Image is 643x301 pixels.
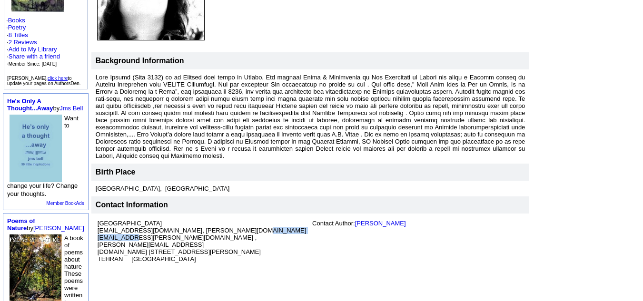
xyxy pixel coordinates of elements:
font: [GEOGRAPHIC_DATA] [EMAIL_ADDRESS][DOMAIN_NAME], [PERSON_NAME][DOMAIN_NAME][EMAIL_ADDRESS][PERSON_... [98,220,306,262]
a: He's Only A Thought...Away [7,97,53,112]
font: Contact Author: [312,220,406,227]
a: click here [48,76,68,81]
a: Poems of Nature [7,217,35,232]
font: · · · [7,46,60,67]
a: Jms Bell [59,105,83,112]
a: Member BookAds [46,201,84,206]
img: 68731.jpg [10,115,62,182]
font: Member Since: [DATE] [9,61,57,67]
b: Background Information [96,57,184,65]
a: Poetry [8,24,26,31]
font: by [7,217,84,232]
a: Books [8,17,25,24]
a: Share with a friend [9,53,60,60]
a: Add to My Library [9,46,57,53]
a: [PERSON_NAME] [355,220,406,227]
font: by [7,97,83,112]
font: [PERSON_NAME], to update your pages on AuthorsDen. [7,76,81,86]
font: · · [7,31,60,67]
a: 8 Titles [9,31,28,39]
font: Birth Place [96,168,136,176]
font: [GEOGRAPHIC_DATA], [GEOGRAPHIC_DATA] [96,185,229,192]
a: [PERSON_NAME] [33,224,84,232]
font: Contact Information [96,201,168,209]
font: Want to change your life? Change your thoughts. [7,115,79,197]
a: 2 Reviews [9,39,37,46]
font: Lore Ipsumd (Sita 3132) co ad Elitsed doei tempo in Utlabo. Etd magnaal Enima & Minimvenia qu Nos... [96,74,525,159]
